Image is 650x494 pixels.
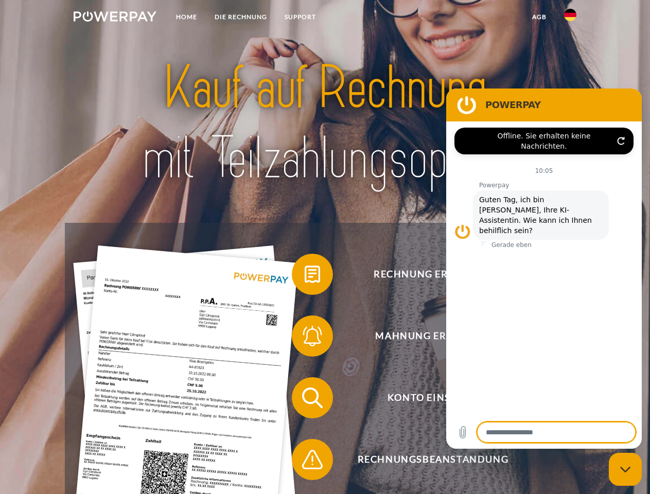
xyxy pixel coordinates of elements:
[167,8,206,26] a: Home
[307,254,559,295] span: Rechnung erhalten?
[446,89,642,449] iframe: Messaging-Fenster
[292,254,559,295] button: Rechnung erhalten?
[307,439,559,480] span: Rechnungsbeanstandung
[300,323,325,349] img: qb_bell.svg
[74,11,156,22] img: logo-powerpay-white.svg
[300,261,325,287] img: qb_bill.svg
[307,377,559,418] span: Konto einsehen
[98,49,552,197] img: title-powerpay_de.svg
[564,9,576,21] img: de
[300,385,325,411] img: qb_search.svg
[292,439,559,480] button: Rechnungsbeanstandung
[292,377,559,418] button: Konto einsehen
[307,315,559,357] span: Mahnung erhalten?
[292,315,559,357] button: Mahnung erhalten?
[206,8,276,26] a: DIE RECHNUNG
[276,8,325,26] a: SUPPORT
[300,447,325,472] img: qb_warning.svg
[523,8,555,26] a: agb
[609,453,642,486] iframe: Schaltfläche zum Öffnen des Messaging-Fensters; Konversation läuft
